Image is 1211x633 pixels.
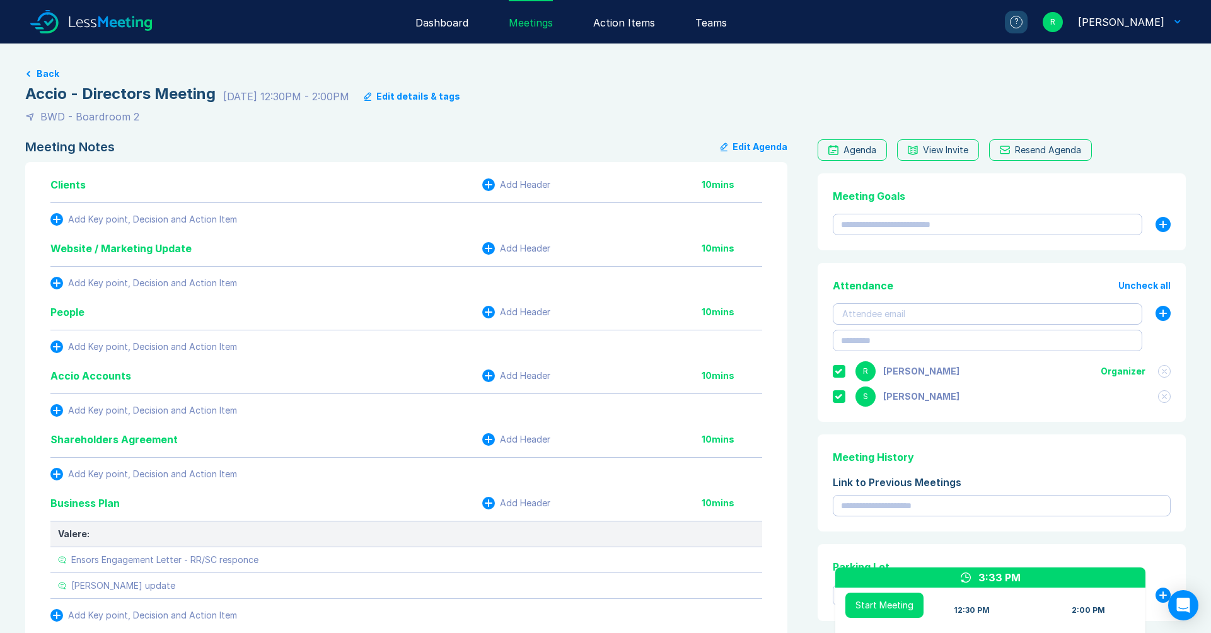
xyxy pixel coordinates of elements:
div: R [855,361,876,381]
button: Add Key point, Decision and Action Item [50,468,237,480]
div: Richard Rust [1078,15,1164,30]
div: Attendance [833,278,893,293]
div: 10 mins [702,307,762,317]
div: 3:33 PM [978,570,1021,585]
div: 10 mins [702,180,762,190]
button: Edit details & tags [364,91,460,102]
div: Accio Accounts [50,368,131,383]
div: Add Key point, Decision and Action Item [68,342,237,352]
a: ? [990,11,1028,33]
div: Richard Rust [883,366,959,376]
div: Valere: [58,529,755,539]
div: Open Intercom Messenger [1168,590,1198,620]
div: R [1043,12,1063,32]
button: Add Header [482,369,550,382]
div: ? [1010,16,1023,28]
div: BWD - Boardroom 2 [40,109,139,124]
div: S [855,386,876,407]
div: Add Key point, Decision and Action Item [68,405,237,415]
div: People [50,305,84,320]
button: Add Key point, Decision and Action Item [50,340,237,353]
div: 10 mins [702,434,762,444]
button: Add Header [482,497,550,509]
div: Organizer [1101,366,1145,376]
div: 2:00 PM [1072,605,1105,615]
div: Website / Marketing Update [50,241,192,256]
button: Add Key point, Decision and Action Item [50,609,237,622]
div: Add Header [500,371,550,381]
button: Add Key point, Decision and Action Item [50,213,237,226]
div: Steve Casey [883,392,959,402]
div: Add Key point, Decision and Action Item [68,469,237,479]
div: Add Header [500,498,550,508]
div: Add Header [500,307,550,317]
div: Resend Agenda [1015,145,1081,155]
div: Link to Previous Meetings [833,475,1171,490]
div: 10 mins [702,371,762,381]
div: Meeting Notes [25,139,115,154]
div: 10 mins [702,498,762,508]
div: [PERSON_NAME] update [71,581,175,591]
div: Parking Lot [833,559,1171,574]
button: Add Header [482,178,550,191]
div: Ensors Engagement Letter - RR/SC responce [71,555,258,565]
div: Add Key point, Decision and Action Item [68,214,237,224]
div: 12:30 PM [954,605,990,615]
a: Back [25,69,1186,79]
button: Back [37,69,59,79]
div: Add Header [500,434,550,444]
div: Add Key point, Decision and Action Item [68,278,237,288]
div: Add Header [500,180,550,190]
div: Meeting History [833,450,1171,465]
div: Accio - Directors Meeting [25,84,216,104]
div: View Invite [923,145,968,155]
button: Add Header [482,433,550,446]
button: Resend Agenda [989,139,1092,161]
button: Uncheck all [1118,281,1171,291]
div: Shareholders Agreement [50,432,178,447]
div: Clients [50,177,86,192]
button: Add Key point, Decision and Action Item [50,277,237,289]
button: Add Header [482,306,550,318]
button: Add Header [482,242,550,255]
div: 10 mins [702,243,762,253]
div: Meeting Goals [833,189,1171,204]
button: Start Meeting [845,593,924,618]
div: Edit details & tags [376,91,460,102]
div: [DATE] 12:30PM - 2:00PM [223,89,349,104]
button: View Invite [897,139,979,161]
button: Edit Agenda [721,139,787,154]
div: Agenda [843,145,876,155]
button: Add Key point, Decision and Action Item [50,404,237,417]
div: Add Header [500,243,550,253]
div: Business Plan [50,496,120,511]
a: Agenda [818,139,887,161]
div: Add Key point, Decision and Action Item [68,610,237,620]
